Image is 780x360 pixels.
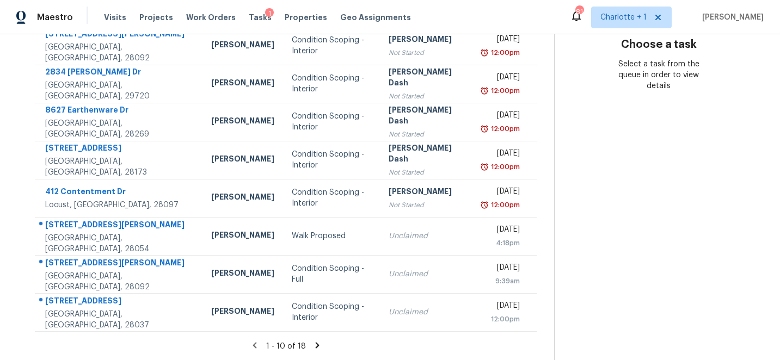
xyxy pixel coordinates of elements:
[389,167,466,178] div: Not Started
[483,300,520,314] div: [DATE]
[389,47,466,58] div: Not Started
[266,343,306,350] span: 1 - 10 of 18
[389,307,466,318] div: Unclaimed
[45,186,194,200] div: 412 Contentment Dr
[249,14,272,21] span: Tasks
[621,39,697,50] h3: Choose a task
[45,233,194,255] div: [GEOGRAPHIC_DATA], [GEOGRAPHIC_DATA], 28054
[292,73,371,95] div: Condition Scoping - Interior
[483,262,520,276] div: [DATE]
[45,28,194,42] div: [STREET_ADDRESS][PERSON_NAME]
[292,35,371,57] div: Condition Scoping - Interior
[389,231,466,241] div: Unclaimed
[45,42,194,64] div: [GEOGRAPHIC_DATA], [GEOGRAPHIC_DATA], 28092
[389,129,466,140] div: Not Started
[211,306,274,319] div: [PERSON_NAME]
[211,115,274,129] div: [PERSON_NAME]
[480,200,489,210] img: Overdue Alarm Icon
[389,186,466,200] div: [PERSON_NAME]
[45,295,194,309] div: [STREET_ADDRESS]
[489,85,520,96] div: 12:00pm
[45,80,194,102] div: [GEOGRAPHIC_DATA], [GEOGRAPHIC_DATA], 29720
[389,66,466,91] div: [PERSON_NAME] Dash
[483,148,520,162] div: [DATE]
[480,47,489,58] img: Overdue Alarm Icon
[483,186,520,200] div: [DATE]
[389,91,466,102] div: Not Started
[575,7,583,17] div: 81
[292,187,371,209] div: Condition Scoping - Interior
[186,12,236,23] span: Work Orders
[292,263,371,285] div: Condition Scoping - Full
[211,191,274,205] div: [PERSON_NAME]
[483,276,520,287] div: 9:39am
[211,268,274,281] div: [PERSON_NAME]
[698,12,764,23] span: [PERSON_NAME]
[340,12,411,23] span: Geo Assignments
[45,156,194,178] div: [GEOGRAPHIC_DATA], [GEOGRAPHIC_DATA], 28173
[607,59,711,91] div: Select a task from the queue in order to view details
[483,238,520,249] div: 4:18pm
[489,162,520,172] div: 12:00pm
[483,72,520,85] div: [DATE]
[45,118,194,140] div: [GEOGRAPHIC_DATA], [GEOGRAPHIC_DATA], 28269
[45,142,194,156] div: [STREET_ADDRESS]
[211,153,274,167] div: [PERSON_NAME]
[292,111,371,133] div: Condition Scoping - Interior
[45,271,194,293] div: [GEOGRAPHIC_DATA], [GEOGRAPHIC_DATA], 28092
[600,12,647,23] span: Charlotte + 1
[389,200,466,210] div: Not Started
[389,269,466,280] div: Unclaimed
[480,123,489,134] img: Overdue Alarm Icon
[483,224,520,238] div: [DATE]
[104,12,126,23] span: Visits
[45,200,194,210] div: Locust, [GEOGRAPHIC_DATA], 28097
[389,34,466,47] div: [PERSON_NAME]
[480,85,489,96] img: Overdue Alarm Icon
[37,12,73,23] span: Maestro
[489,200,520,210] div: 12:00pm
[483,34,520,47] div: [DATE]
[45,66,194,80] div: 2834 [PERSON_NAME] Dr
[489,123,520,134] div: 12:00pm
[45,309,194,331] div: [GEOGRAPHIC_DATA], [GEOGRAPHIC_DATA], 28037
[483,314,520,325] div: 12:00pm
[292,149,371,171] div: Condition Scoping - Interior
[211,229,274,243] div: [PERSON_NAME]
[139,12,173,23] span: Projects
[292,231,371,241] div: Walk Proposed
[483,110,520,123] div: [DATE]
[45,219,194,233] div: [STREET_ADDRESS][PERSON_NAME]
[211,39,274,53] div: [PERSON_NAME]
[45,104,194,118] div: 8627 Earthenware Dr
[389,104,466,129] div: [PERSON_NAME] Dash
[292,301,371,323] div: Condition Scoping - Interior
[285,12,327,23] span: Properties
[480,162,489,172] img: Overdue Alarm Icon
[489,47,520,58] div: 12:00pm
[211,77,274,91] div: [PERSON_NAME]
[389,142,466,167] div: [PERSON_NAME] Dash
[45,257,194,271] div: [STREET_ADDRESS][PERSON_NAME]
[265,8,274,19] div: 1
